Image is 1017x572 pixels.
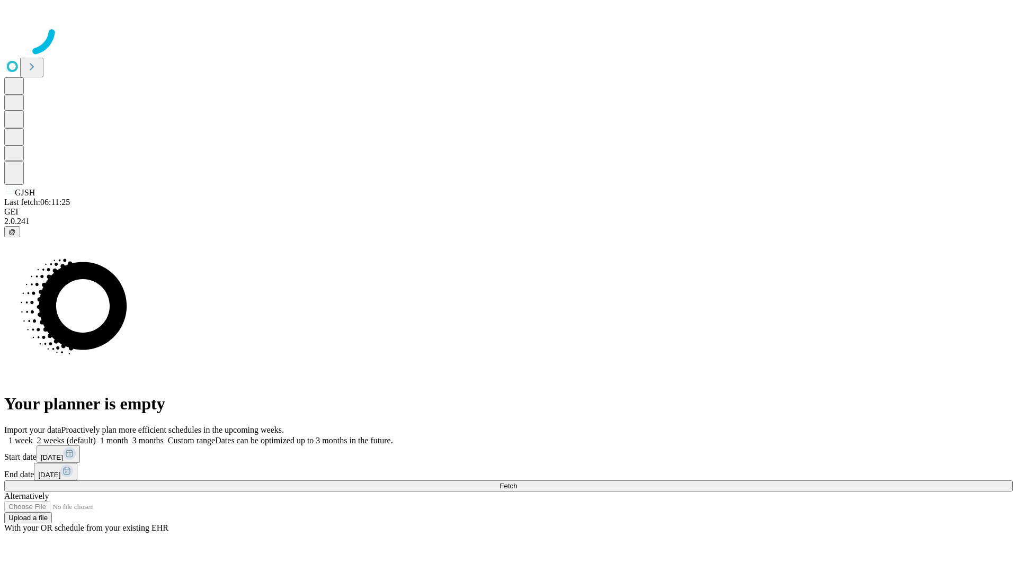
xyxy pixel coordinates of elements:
[4,217,1013,226] div: 2.0.241
[168,436,215,445] span: Custom range
[4,523,168,532] span: With your OR schedule from your existing EHR
[61,425,284,434] span: Proactively plan more efficient schedules in the upcoming weeks.
[4,198,70,207] span: Last fetch: 06:11:25
[15,188,35,197] span: GJSH
[41,453,63,461] span: [DATE]
[4,207,1013,217] div: GEI
[4,445,1013,463] div: Start date
[4,480,1013,491] button: Fetch
[132,436,164,445] span: 3 months
[499,482,517,490] span: Fetch
[215,436,392,445] span: Dates can be optimized up to 3 months in the future.
[4,226,20,237] button: @
[37,436,96,445] span: 2 weeks (default)
[34,463,77,480] button: [DATE]
[100,436,128,445] span: 1 month
[37,445,80,463] button: [DATE]
[8,228,16,236] span: @
[4,512,52,523] button: Upload a file
[4,425,61,434] span: Import your data
[4,463,1013,480] div: End date
[4,491,49,501] span: Alternatively
[4,394,1013,414] h1: Your planner is empty
[38,471,60,479] span: [DATE]
[8,436,33,445] span: 1 week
